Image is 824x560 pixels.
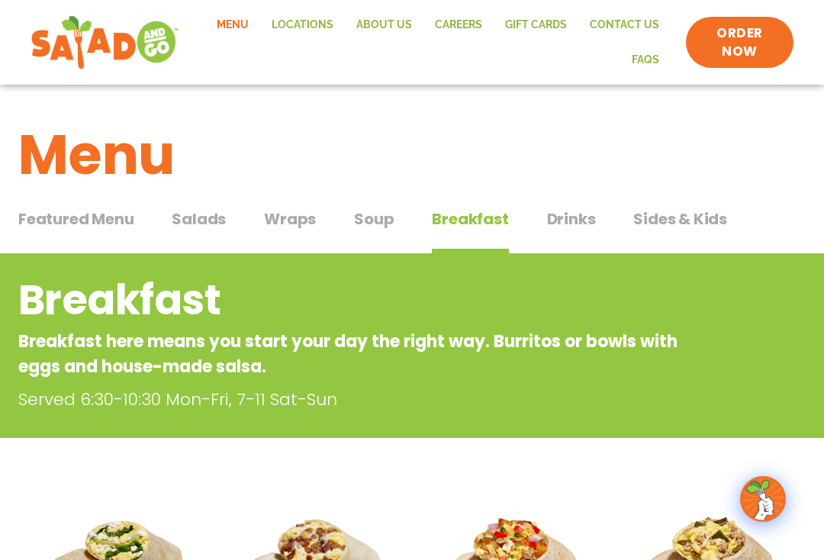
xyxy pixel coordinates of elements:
[205,8,260,43] a: Menu
[345,8,423,43] a: About Us
[701,24,778,61] span: ORDER NOW
[432,208,508,230] span: Breakfast
[494,8,578,43] a: GIFT CARDS
[742,478,784,520] img: wpChatIcon
[195,8,671,77] nav: Menu
[633,208,727,230] span: Sides & Kids
[620,43,671,78] a: FAQs
[18,269,683,331] h2: Breakfast
[260,8,345,43] a: Locations
[18,329,683,379] p: Breakfast here means you start your day the right way. Burritos or bowls with eggs and house-made...
[354,208,394,230] span: Soup
[264,208,316,230] span: Wraps
[423,8,494,43] a: Careers
[578,8,671,43] a: Contact Us
[18,202,806,254] div: Tabbed content
[18,208,134,230] span: Featured Menu
[18,114,806,196] h1: Menu
[686,17,793,69] a: ORDER NOW
[547,208,596,230] span: Drinks
[18,387,697,412] p: Served 6:30-10:30 Mon-Fri, 7-11 Sat-Sun
[172,208,226,230] span: Salads
[31,12,179,73] img: new-SAG-logo-768×292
